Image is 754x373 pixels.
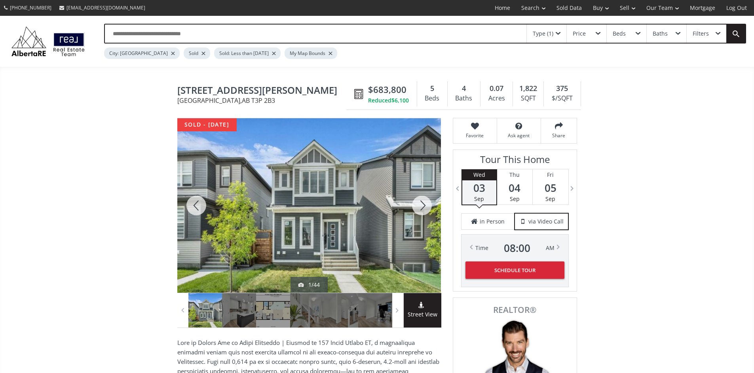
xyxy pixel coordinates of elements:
a: [EMAIL_ADDRESS][DOMAIN_NAME] [55,0,149,15]
span: [GEOGRAPHIC_DATA] , AB T3P 2B3 [177,97,350,104]
span: $683,800 [368,83,406,96]
span: Share [545,132,573,139]
span: 1,822 [519,83,537,94]
div: Baths [452,93,476,104]
span: $6,100 [391,97,409,104]
div: Time AM [475,242,555,254]
span: via Video Call [528,218,564,225]
div: $/SQFT [548,93,576,104]
span: Sep [510,195,520,203]
div: Filters [693,31,709,36]
div: Fri [533,169,568,180]
div: sold - [DATE] [177,118,237,131]
div: 5 [421,83,443,94]
span: [PHONE_NUMBER] [10,4,51,11]
span: 180 Lucas Common NW [177,85,350,97]
span: 03 [462,182,496,193]
div: Price [573,31,586,36]
div: 1/44 [298,281,320,289]
div: Acres [484,93,509,104]
div: 180 Lucas Common NW Calgary, AB T3P 2B3 - Photo 1 of 44 [177,118,441,293]
span: Ask agent [501,132,537,139]
div: Type (1) [533,31,553,36]
div: 4 [452,83,476,94]
div: Beds [613,31,626,36]
span: Street View [404,310,441,319]
span: 05 [533,182,568,193]
div: Thu [497,169,532,180]
button: Schedule Tour [465,261,564,279]
div: SQFT [517,93,539,104]
div: Sold: Less than [DATE] [214,47,281,59]
span: in Person [480,218,505,225]
div: Beds [421,93,443,104]
span: REALTOR® [462,306,568,314]
h3: Tour This Home [461,154,569,169]
span: Sep [545,195,555,203]
div: City: [GEOGRAPHIC_DATA] [104,47,180,59]
span: [EMAIL_ADDRESS][DOMAIN_NAME] [66,4,145,11]
div: My Map Bounds [285,47,337,59]
div: Sold [184,47,210,59]
span: Sep [474,195,484,203]
span: 08 : 00 [504,242,530,254]
div: 0.07 [484,83,509,94]
span: Favorite [457,132,493,139]
span: 04 [497,182,532,193]
div: Reduced [368,97,409,104]
div: 375 [548,83,576,94]
div: Wed [462,169,496,180]
div: Baths [653,31,668,36]
img: Logo [8,25,88,58]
